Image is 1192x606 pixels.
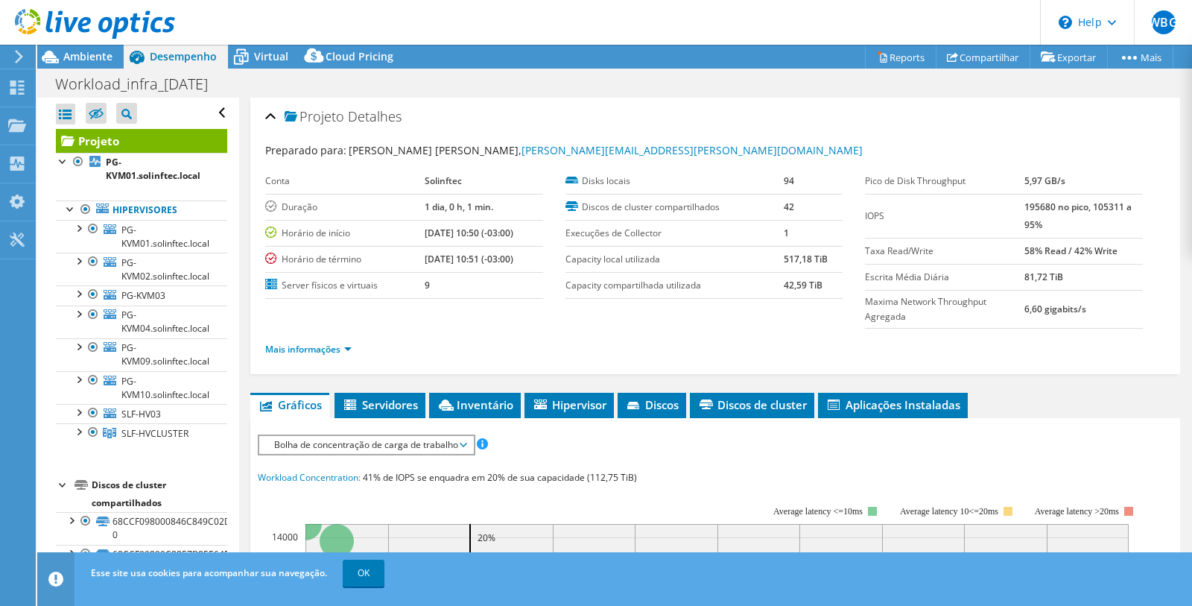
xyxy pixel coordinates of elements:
[106,156,200,182] b: PG-KVM01.solinftec.local
[56,371,227,404] a: PG-KVM10.solinftec.local
[121,224,209,250] span: PG-KVM01.solinftec.local
[285,110,344,124] span: Projeto
[825,397,960,412] span: Aplicações Instaladas
[56,285,227,305] a: PG-KVM03
[265,252,425,267] label: Horário de término
[56,220,227,253] a: PG-KVM01.solinftec.local
[865,270,1024,285] label: Escrita Média Diária
[900,506,998,517] tspan: Average latency 10<=20ms
[437,397,513,412] span: Inventário
[521,143,863,157] a: [PERSON_NAME][EMAIL_ADDRESS][PERSON_NAME][DOMAIN_NAME]
[258,397,322,412] span: Gráficos
[565,200,784,215] label: Discos de cluster compartilhados
[265,278,425,293] label: Server físicos e virtuais
[697,397,807,412] span: Discos de cluster
[784,253,828,265] b: 517,18 TiB
[121,256,209,283] span: PG-KVM02.solinftec.local
[63,49,112,63] span: Ambiente
[1107,45,1173,69] a: Mais
[92,476,227,512] div: Discos de cluster compartilhados
[121,289,165,302] span: PG-KVM03
[265,226,425,241] label: Horário de início
[56,253,227,285] a: PG-KVM02.solinftec.local
[865,244,1024,259] label: Taxa Read/Write
[265,343,352,356] a: Mais informações
[773,506,863,517] tspan: Average latency <=10ms
[784,174,794,187] b: 94
[425,201,493,213] b: 1 dia, 0 h, 1 min.
[56,201,227,220] a: Hipervisores
[1024,271,1063,283] b: 81,72 TiB
[56,423,227,443] a: SLF-HVCLUSTER
[1030,45,1108,69] a: Exportar
[56,338,227,371] a: PG-KVM09.solinftec.local
[865,294,1024,324] label: Maxima Network Throughput Agregada
[565,252,784,267] label: Capacity local utilizada
[150,49,217,63] span: Desempenho
[56,129,227,153] a: Projeto
[121,408,161,420] span: SLF-HV03
[48,76,231,92] h1: Workload_infra_[DATE]
[56,153,227,186] a: PG-KVM01.solinftec.local
[326,49,393,63] span: Cloud Pricing
[425,174,462,187] b: Solinftec
[865,45,936,69] a: Reports
[348,107,402,125] span: Detalhes
[265,174,425,189] label: Conta
[425,279,430,291] b: 9
[265,200,425,215] label: Duração
[565,174,784,189] label: Disks locais
[1024,244,1117,257] b: 58% Read / 42% Write
[1024,303,1086,315] b: 6,60 gigabits/s
[1152,10,1176,34] span: WBG
[91,566,327,579] span: Esse site usa cookies para acompanhar sua navegação.
[349,143,863,157] span: [PERSON_NAME] [PERSON_NAME],
[532,397,606,412] span: Hipervisor
[56,306,227,338] a: PG-KVM04.solinftec.local
[784,227,789,239] b: 1
[865,174,1024,189] label: Pico de Disk Throughput
[1035,506,1119,517] text: Average latency >20ms
[254,49,288,63] span: Virtual
[342,397,418,412] span: Servidores
[258,471,361,484] span: Workload Concentration:
[265,143,346,157] label: Preparado para:
[121,309,209,335] span: PG-KVM04.solinftec.local
[56,512,227,545] a: 68CCF098000846C849C02D3A487579CA-0
[1059,16,1072,29] svg: \n
[1024,201,1132,231] b: 195680 no pico, 105311 a 95%
[936,45,1030,69] a: Compartilhar
[56,545,227,578] a: 68CCF09800C8857B85E64FD7274ACC2C-0
[363,471,637,484] span: 41% de IOPS se enquadra em 20% de sua capacidade (112,75 TiB)
[56,404,227,423] a: SLF-HV03
[272,531,298,543] text: 14000
[121,427,188,440] span: SLF-HVCLUSTER
[121,341,209,367] span: PG-KVM09.solinftec.local
[267,436,466,454] span: Bolha de concentração de carga de trabalho
[343,560,384,587] a: OK
[478,531,495,544] text: 20%
[565,278,784,293] label: Capacity compartilhada utilizada
[625,397,679,412] span: Discos
[784,279,822,291] b: 42,59 TiB
[565,226,784,241] label: Execuções de Collector
[784,201,794,213] b: 42
[121,375,209,401] span: PG-KVM10.solinftec.local
[425,227,513,239] b: [DATE] 10:50 (-03:00)
[425,253,513,265] b: [DATE] 10:51 (-03:00)
[865,209,1024,224] label: IOPS
[1024,174,1065,187] b: 5,97 GB/s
